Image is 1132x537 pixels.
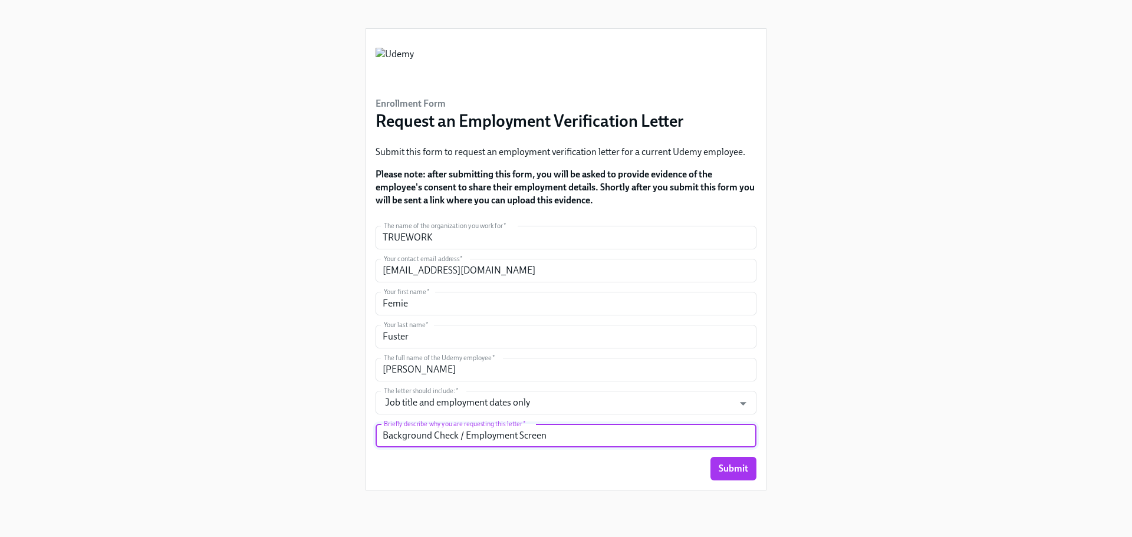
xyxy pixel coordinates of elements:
[376,48,414,83] img: Udemy
[719,463,748,475] span: Submit
[376,146,756,159] p: Submit this form to request an employment verification letter for a current Udemy employee.
[376,110,684,131] h3: Request an Employment Verification Letter
[376,169,755,206] strong: Please note: after submitting this form, you will be asked to provide evidence of the employee's ...
[710,457,756,480] button: Submit
[376,97,684,110] h6: Enrollment Form
[734,394,752,413] button: Open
